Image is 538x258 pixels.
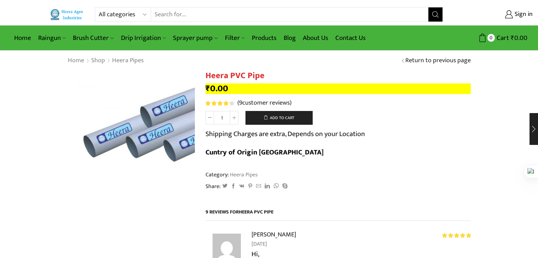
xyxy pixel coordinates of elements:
[495,33,509,43] span: Cart
[442,233,471,238] span: Rated out of 5
[405,56,471,65] a: Return to previous page
[117,30,169,46] a: Drip Irrigation
[206,101,236,106] span: 9
[206,209,471,221] h2: 9 reviews for
[299,30,332,46] a: About Us
[442,233,471,238] div: Rated 5 out of 5
[428,7,442,22] button: Search button
[206,101,234,106] div: Rated 4.44 out of 5
[450,31,527,45] a: 0 Cart ₹0.00
[239,208,273,216] span: Heera PVC Pipe
[206,101,231,106] span: Rated out of 5 based on customer ratings
[513,10,533,19] span: Sign in
[206,81,228,96] bdi: 0.00
[91,56,105,65] a: Shop
[68,71,195,180] img: Heera-PVC-Pipe
[332,30,369,46] a: Contact Us
[151,7,429,22] input: Search for...
[248,30,280,46] a: Products
[69,30,117,46] a: Brush Cutter
[206,171,258,179] span: Category:
[239,98,242,108] span: 9
[68,56,85,65] a: Home
[221,30,248,46] a: Filter
[245,111,313,125] button: Add to cart
[214,111,230,124] input: Product quantity
[511,33,527,43] bdi: 0.00
[206,128,365,140] p: Shipping Charges are extra, Depends on your Location
[169,30,221,46] a: Sprayer pump
[11,30,35,46] a: Home
[251,229,296,240] strong: [PERSON_NAME]
[237,99,291,108] a: (9customer reviews)
[487,34,495,41] span: 0
[453,8,533,21] a: Sign in
[206,71,471,81] h1: Heera PVC Pipe
[206,182,221,190] span: Share:
[35,30,69,46] a: Raingun
[206,146,324,158] b: Cuntry of Origin [GEOGRAPHIC_DATA]
[206,81,210,96] span: ₹
[280,30,299,46] a: Blog
[229,170,258,179] a: Heera Pipes
[112,56,144,65] a: Heera Pipes
[251,240,471,249] time: [DATE]
[511,33,514,43] span: ₹
[68,56,144,65] nav: Breadcrumb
